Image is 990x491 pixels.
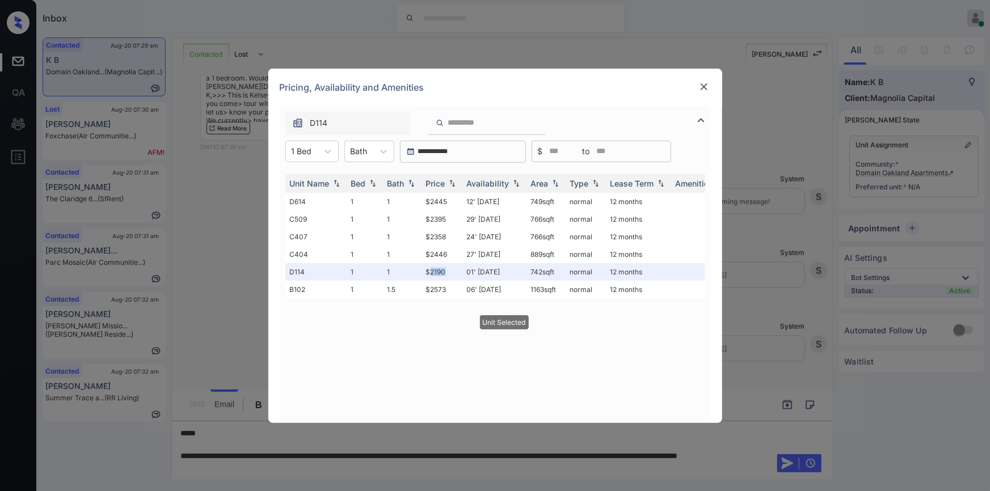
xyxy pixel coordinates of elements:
[422,210,462,228] td: $2395
[676,179,714,188] div: Amenities
[606,281,671,298] td: 12 months
[462,210,526,228] td: 29' [DATE]
[462,246,526,263] td: 27' [DATE]
[462,263,526,281] td: 01' [DATE]
[422,246,462,263] td: $2446
[331,179,342,187] img: sorting
[462,193,526,210] td: 12' [DATE]
[538,145,543,158] span: $
[566,246,606,263] td: normal
[383,210,422,228] td: 1
[367,179,378,187] img: sorting
[531,179,549,188] div: Area
[347,193,383,210] td: 1
[347,210,383,228] td: 1
[606,263,671,281] td: 12 months
[426,179,445,188] div: Price
[566,210,606,228] td: normal
[610,179,654,188] div: Lease Term
[383,193,422,210] td: 1
[462,281,526,298] td: 06' [DATE]
[570,179,589,188] div: Type
[526,210,566,228] td: 766 sqft
[347,281,383,298] td: 1
[383,263,422,281] td: 1
[526,281,566,298] td: 1163 sqft
[285,281,347,298] td: B102
[566,281,606,298] td: normal
[285,246,347,263] td: C404
[526,193,566,210] td: 749 sqft
[446,179,458,187] img: sorting
[526,246,566,263] td: 889 sqft
[290,179,330,188] div: Unit Name
[436,118,444,128] img: icon-zuma
[347,228,383,246] td: 1
[422,228,462,246] td: $2358
[406,179,417,187] img: sorting
[422,193,462,210] td: $2445
[285,263,347,281] td: D114
[422,281,462,298] td: $2573
[566,228,606,246] td: normal
[694,113,708,127] img: icon-zuma
[383,246,422,263] td: 1
[590,179,601,187] img: sorting
[351,179,366,188] div: Bed
[467,179,509,188] div: Availability
[347,246,383,263] td: 1
[526,228,566,246] td: 766 sqft
[383,228,422,246] td: 1
[268,69,722,106] div: Pricing, Availability and Amenities
[285,210,347,228] td: C509
[310,117,328,129] span: D114
[698,81,710,92] img: close
[566,263,606,281] td: normal
[285,228,347,246] td: C407
[462,228,526,246] td: 24' [DATE]
[285,193,347,210] td: D614
[292,117,304,129] img: icon-zuma
[422,263,462,281] td: $2190
[606,228,671,246] td: 12 months
[606,193,671,210] td: 12 months
[387,179,405,188] div: Bath
[347,263,383,281] td: 1
[511,179,522,187] img: sorting
[550,179,561,187] img: sorting
[583,145,590,158] span: to
[606,210,671,228] td: 12 months
[655,179,667,187] img: sorting
[606,246,671,263] td: 12 months
[526,263,566,281] td: 742 sqft
[566,193,606,210] td: normal
[383,281,422,298] td: 1.5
